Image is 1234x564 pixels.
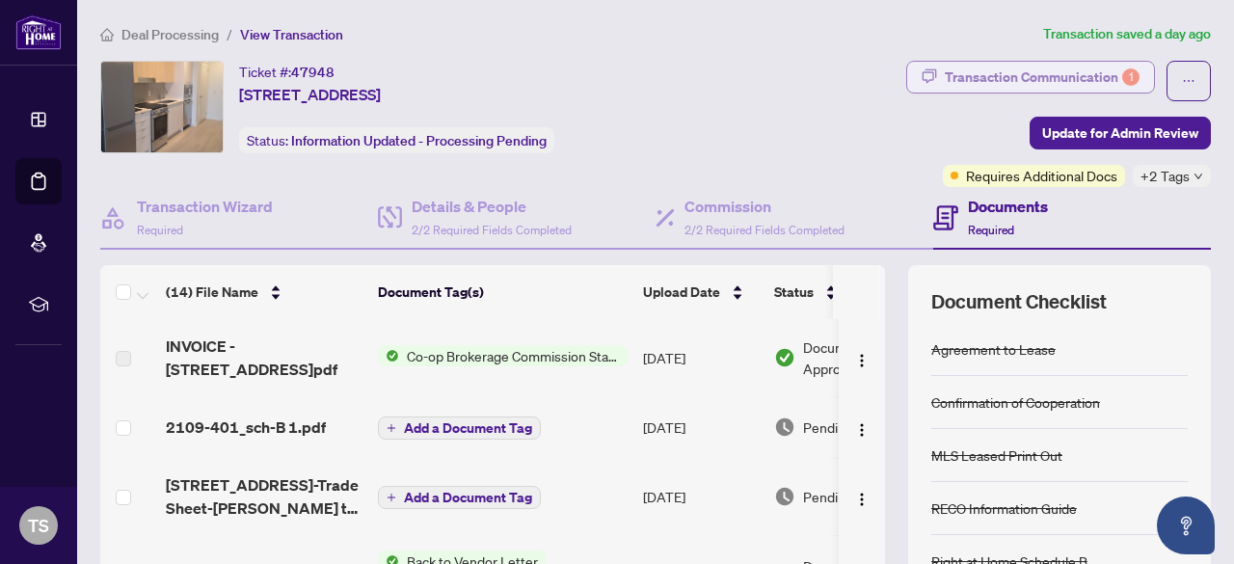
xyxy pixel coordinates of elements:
button: Add a Document Tag [378,485,541,510]
img: Document Status [774,416,795,438]
span: 2109-401_sch-B 1.pdf [166,416,326,439]
span: +2 Tags [1140,165,1190,187]
h4: Transaction Wizard [137,195,273,218]
button: Add a Document Tag [378,416,541,440]
div: Ticket #: [239,61,335,83]
th: Status [766,265,930,319]
div: Agreement to Lease [931,338,1056,360]
button: Add a Document Tag [378,486,541,509]
button: Status IconCo-op Brokerage Commission Statement [378,345,628,366]
span: Deal Processing [121,26,219,43]
div: RECO Information Guide [931,497,1077,519]
span: Add a Document Tag [404,491,532,504]
span: 47948 [291,64,335,81]
span: ellipsis [1182,74,1195,88]
img: logo [15,14,62,50]
img: Logo [854,492,870,507]
span: Requires Additional Docs [966,165,1117,186]
div: Transaction Communication [945,62,1140,93]
span: Required [968,223,1014,237]
span: Document Approved [803,336,923,379]
span: View Transaction [240,26,343,43]
span: Update for Admin Review [1042,118,1198,148]
th: Document Tag(s) [370,265,635,319]
span: Upload Date [643,282,720,303]
h4: Documents [968,195,1048,218]
div: 1 [1122,68,1140,86]
img: Status Icon [378,345,399,366]
span: [STREET_ADDRESS]-Trade Sheet-[PERSON_NAME] to Review.pdf [166,473,362,520]
th: Upload Date [635,265,766,319]
img: Document Status [774,486,795,507]
button: Update for Admin Review [1030,117,1211,149]
li: / [227,23,232,45]
span: home [100,28,114,41]
span: Pending Review [803,416,899,438]
span: plus [387,493,396,502]
button: Logo [846,481,877,512]
div: Confirmation of Cooperation [931,391,1100,413]
button: Logo [846,342,877,373]
th: (14) File Name [158,265,370,319]
span: plus [387,423,396,433]
td: [DATE] [635,396,766,458]
div: Status: [239,127,554,153]
td: [DATE] [635,458,766,535]
img: Logo [854,422,870,438]
span: Add a Document Tag [404,421,532,435]
div: MLS Leased Print Out [931,444,1062,466]
span: down [1194,172,1203,181]
span: 2/2 Required Fields Completed [684,223,845,237]
h4: Details & People [412,195,572,218]
span: [STREET_ADDRESS] [239,83,381,106]
span: TS [28,512,49,539]
td: [DATE] [635,319,766,396]
span: Required [137,223,183,237]
article: Transaction saved a day ago [1043,23,1211,45]
img: Logo [854,353,870,368]
h4: Commission [684,195,845,218]
span: Pending Review [803,486,899,507]
span: INVOICE - [STREET_ADDRESS]pdf [166,335,362,381]
span: Status [774,282,814,303]
button: Open asap [1157,497,1215,554]
span: Co-op Brokerage Commission Statement [399,345,628,366]
button: Logo [846,412,877,443]
img: IMG-W12249020_1.jpg [101,62,223,152]
span: Information Updated - Processing Pending [291,132,547,149]
button: Transaction Communication1 [906,61,1155,94]
span: Document Checklist [931,288,1107,315]
button: Add a Document Tag [378,416,541,441]
span: (14) File Name [166,282,258,303]
span: 2/2 Required Fields Completed [412,223,572,237]
img: Document Status [774,347,795,368]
